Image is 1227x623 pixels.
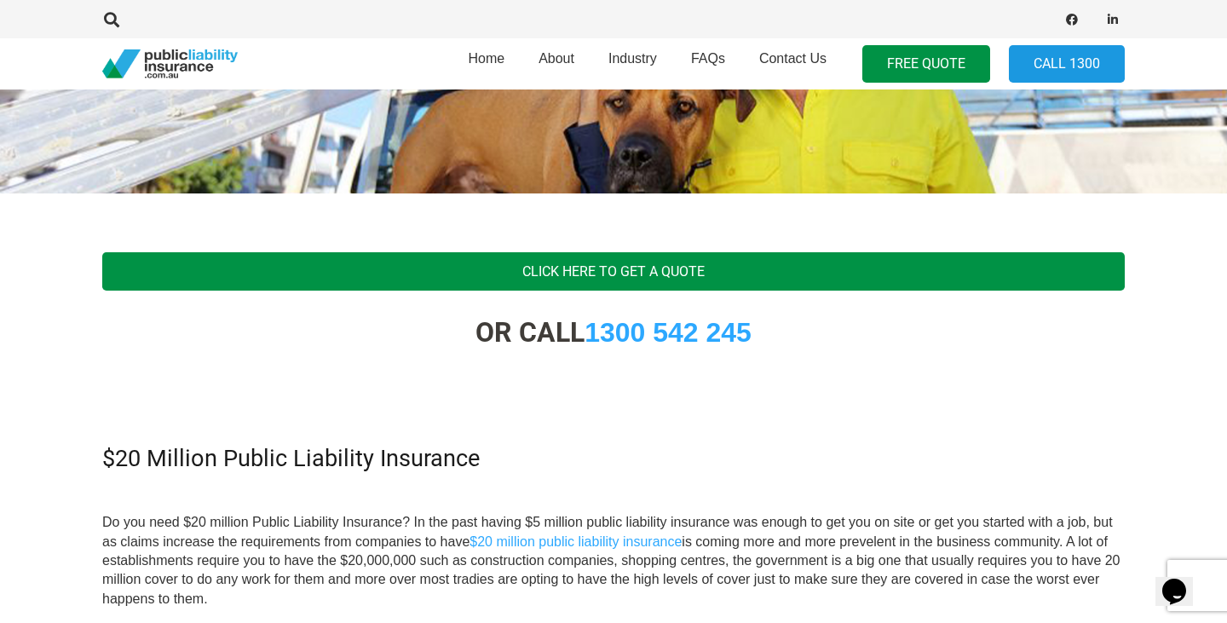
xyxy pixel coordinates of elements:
a: Click Here To Get A Quote [102,252,1125,291]
span: Contact Us [759,51,827,66]
span: Industry [608,51,657,66]
strong: OR CALL [475,316,752,349]
span: Home [468,51,504,66]
iframe: chat widget [1155,555,1210,606]
a: Search [95,12,129,27]
a: Contact Us [742,33,844,95]
a: FREE QUOTE [862,45,990,84]
a: About [521,33,591,95]
a: $20 million public liability insurance [469,534,682,549]
a: Home [451,33,521,95]
a: LinkedIn [1101,8,1125,32]
span: FAQs [691,51,725,66]
a: Industry [591,33,674,95]
p: Do you need $20 million Public Liability Insurance? In the past having $5 million public liabilit... [102,513,1125,609]
a: Call 1300 [1009,45,1125,84]
h3: $20 Million Public Liability Insurance [102,445,1125,473]
span: About [539,51,574,66]
a: 1300 542 245 [585,317,752,348]
a: Facebook [1060,8,1084,32]
a: pli_logotransparent [102,49,238,79]
a: FAQs [674,33,742,95]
